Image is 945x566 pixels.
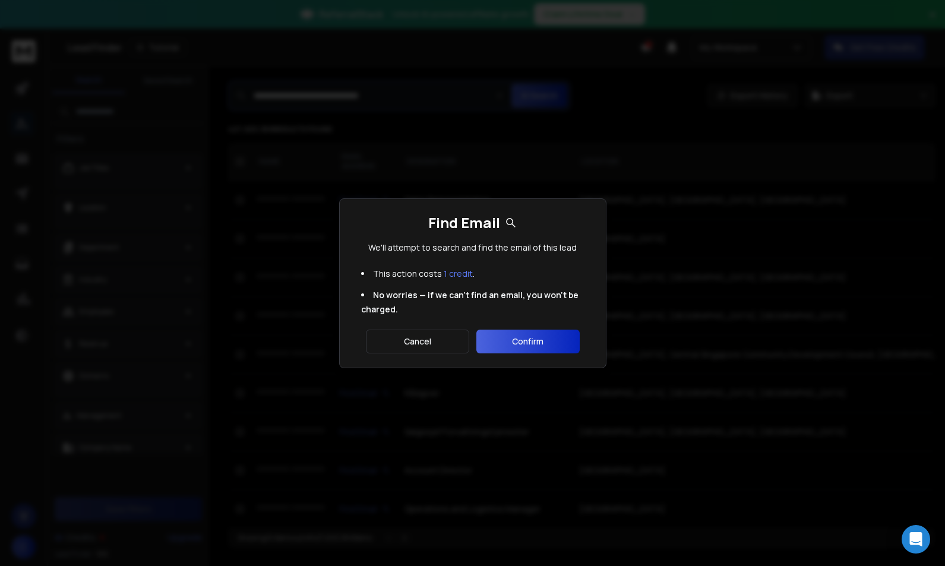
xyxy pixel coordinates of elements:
[902,525,930,554] div: Open Intercom Messenger
[368,242,577,254] p: We'll attempt to search and find the email of this lead
[366,330,470,353] button: Cancel
[354,284,592,320] li: No worries — if we can't find an email, you won't be charged.
[428,213,517,232] h1: Find Email
[444,268,473,279] span: 1 credit
[354,263,592,284] li: This action costs .
[476,330,579,353] button: Confirm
